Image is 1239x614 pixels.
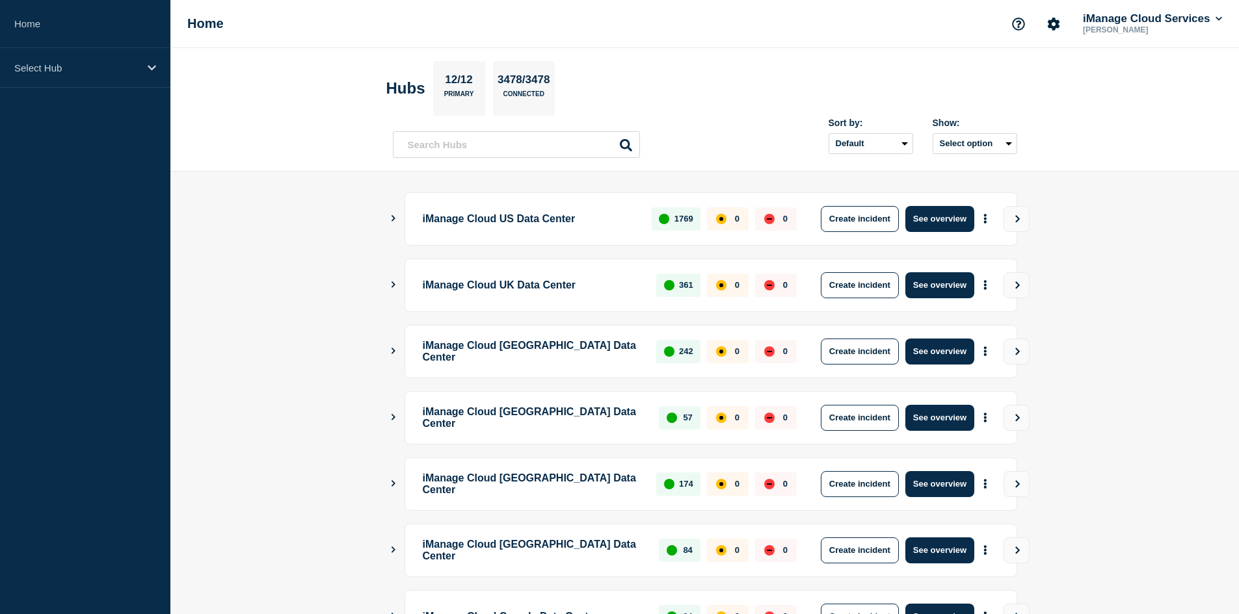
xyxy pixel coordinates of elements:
p: Primary [444,90,474,104]
h1: Home [187,16,224,31]
p: 0 [783,479,788,489]
button: iManage Cloud Services [1080,12,1225,25]
p: iManage Cloud [GEOGRAPHIC_DATA] Data Center [423,471,642,497]
p: 0 [783,545,788,555]
div: affected [716,545,726,556]
div: down [764,280,775,290]
div: up [667,545,677,556]
div: up [659,214,669,224]
button: Create incident [821,405,899,431]
div: affected [716,214,726,224]
p: 0 [735,280,739,290]
div: Show: [933,118,1017,128]
p: 0 [783,346,788,356]
button: View [1004,339,1030,365]
button: See overview [905,272,974,298]
button: More actions [977,207,994,231]
button: See overview [905,206,974,232]
div: affected [716,479,726,489]
button: See overview [905,405,974,431]
p: Connected [503,90,544,104]
p: 0 [783,413,788,422]
p: 12/12 [440,73,478,90]
p: 361 [679,280,693,290]
button: View [1004,471,1030,497]
p: iManage Cloud [GEOGRAPHIC_DATA] Data Center [423,537,645,563]
p: 0 [735,479,739,489]
button: More actions [977,273,994,297]
p: 0 [735,346,739,356]
div: up [664,280,674,290]
div: affected [716,413,726,423]
p: 0 [783,214,788,224]
button: Create incident [821,272,899,298]
p: 57 [683,413,692,422]
p: iManage Cloud US Data Center [423,206,637,232]
button: Show Connected Hubs [390,479,397,489]
div: up [664,479,674,489]
div: affected [716,346,726,357]
p: iManage Cloud UK Data Center [423,272,642,298]
button: View [1004,405,1030,431]
div: down [764,413,775,423]
p: Select Hub [14,62,139,73]
button: More actions [977,405,994,429]
button: More actions [977,472,994,496]
button: Create incident [821,339,899,365]
p: iManage Cloud [GEOGRAPHIC_DATA] Data Center [423,339,642,365]
p: 0 [735,413,739,422]
p: 1769 [674,214,693,224]
p: iManage Cloud [GEOGRAPHIC_DATA] Data Center [423,405,645,431]
button: View [1004,272,1030,298]
button: More actions [977,339,994,363]
button: Show Connected Hubs [390,346,397,356]
button: More actions [977,538,994,562]
p: 174 [679,479,693,489]
p: 242 [679,346,693,356]
p: 3478/3478 [493,73,555,90]
select: Sort by [829,133,913,154]
div: affected [716,280,726,290]
button: See overview [905,339,974,365]
div: down [764,545,775,556]
p: 0 [783,280,788,290]
button: Create incident [821,537,899,563]
div: down [764,346,775,357]
div: down [764,479,775,489]
button: Create incident [821,471,899,497]
button: Create incident [821,206,899,232]
button: Show Connected Hubs [390,280,397,290]
input: Search Hubs [393,131,640,158]
button: View [1004,206,1030,232]
button: Support [1005,10,1032,38]
button: See overview [905,537,974,563]
div: down [764,214,775,224]
div: up [667,413,677,423]
div: Sort by: [829,118,913,128]
p: [PERSON_NAME] [1080,25,1216,34]
button: View [1004,537,1030,563]
button: Show Connected Hubs [390,545,397,555]
button: Show Connected Hubs [390,413,397,422]
button: See overview [905,471,974,497]
div: up [664,346,674,357]
p: 0 [735,214,739,224]
p: 0 [735,545,739,555]
p: 84 [683,545,692,555]
button: Account settings [1040,10,1067,38]
button: Show Connected Hubs [390,214,397,224]
button: Select option [933,133,1017,154]
h2: Hubs [386,79,425,97]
